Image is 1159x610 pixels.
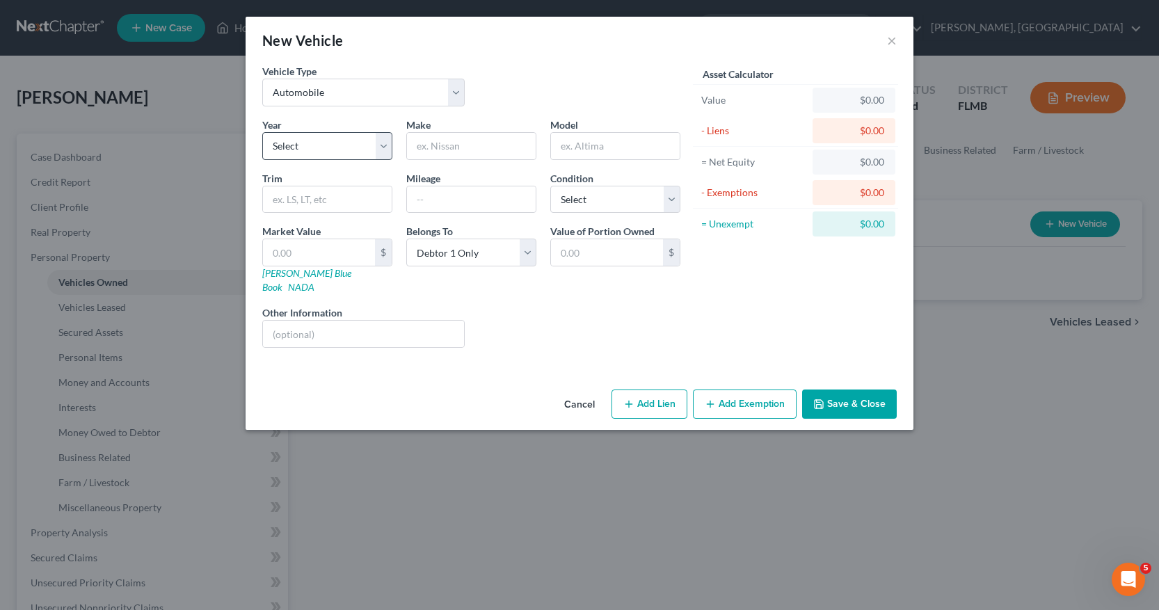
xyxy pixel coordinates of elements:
div: $ [375,239,392,266]
div: - Liens [701,124,806,138]
div: $0.00 [824,155,884,169]
span: 5 [1140,563,1151,574]
button: Add Exemption [693,390,797,419]
div: - Exemptions [701,186,806,200]
input: ex. Nissan [407,133,536,159]
span: Belongs To [406,225,453,237]
button: Add Lien [612,390,687,419]
label: Vehicle Type [262,64,317,79]
div: = Net Equity [701,155,806,169]
label: Asset Calculator [703,67,774,81]
iframe: Intercom live chat [1112,563,1145,596]
a: [PERSON_NAME] Blue Book [262,267,351,293]
div: = Unexempt [701,217,806,231]
label: Mileage [406,171,440,186]
input: 0.00 [551,239,663,266]
label: Other Information [262,305,342,320]
label: Model [550,118,578,132]
div: $0.00 [824,93,884,107]
div: Value [701,93,806,107]
label: Market Value [262,224,321,239]
div: $0.00 [824,124,884,138]
button: Cancel [553,391,606,419]
div: New Vehicle [262,31,343,50]
span: Make [406,119,431,131]
input: 0.00 [263,239,375,266]
button: Save & Close [802,390,897,419]
a: NADA [288,281,314,293]
input: ex. LS, LT, etc [263,186,392,213]
div: $ [663,239,680,266]
input: ex. Altima [551,133,680,159]
label: Trim [262,171,282,186]
button: × [887,32,897,49]
input: (optional) [263,321,464,347]
label: Value of Portion Owned [550,224,655,239]
div: $0.00 [824,186,884,200]
label: Condition [550,171,593,186]
input: -- [407,186,536,213]
div: $0.00 [824,217,884,231]
label: Year [262,118,282,132]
